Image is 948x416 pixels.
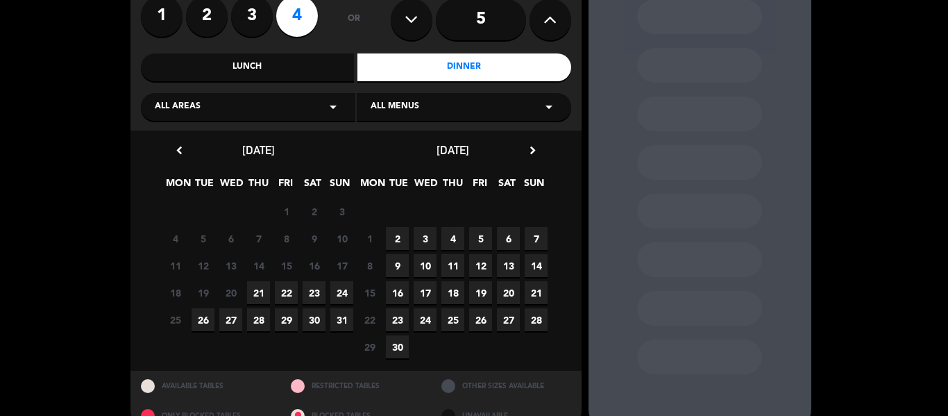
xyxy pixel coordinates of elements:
[371,100,419,114] span: All menus
[525,227,548,250] span: 7
[247,281,270,304] span: 21
[164,281,187,304] span: 18
[130,371,281,401] div: AVAILABLE TABLES
[303,254,325,277] span: 16
[386,335,409,358] span: 30
[414,227,437,250] span: 3
[441,175,464,198] span: THU
[164,254,187,277] span: 11
[219,254,242,277] span: 13
[325,99,341,115] i: arrow_drop_down
[275,200,298,223] span: 1
[330,254,353,277] span: 17
[275,281,298,304] span: 22
[469,281,492,304] span: 19
[497,308,520,331] span: 27
[469,227,492,250] span: 5
[164,308,187,331] span: 25
[172,143,187,158] i: chevron_left
[387,175,410,198] span: TUE
[358,227,381,250] span: 1
[358,281,381,304] span: 15
[414,254,437,277] span: 10
[468,175,491,198] span: FRI
[469,254,492,277] span: 12
[360,175,383,198] span: MON
[242,143,275,157] span: [DATE]
[441,254,464,277] span: 11
[541,99,557,115] i: arrow_drop_down
[219,227,242,250] span: 6
[386,254,409,277] span: 9
[525,143,540,158] i: chevron_right
[441,308,464,331] span: 25
[219,281,242,304] span: 20
[275,254,298,277] span: 15
[330,200,353,223] span: 3
[441,227,464,250] span: 4
[247,308,270,331] span: 28
[301,175,324,198] span: SAT
[247,227,270,250] span: 7
[437,143,469,157] span: [DATE]
[247,175,270,198] span: THU
[414,175,437,198] span: WED
[469,308,492,331] span: 26
[386,281,409,304] span: 16
[219,308,242,331] span: 27
[141,53,355,81] div: Lunch
[166,175,189,198] span: MON
[358,308,381,331] span: 22
[441,281,464,304] span: 18
[303,227,325,250] span: 9
[193,175,216,198] span: TUE
[155,100,201,114] span: All areas
[164,227,187,250] span: 4
[497,281,520,304] span: 20
[303,308,325,331] span: 30
[357,53,571,81] div: Dinner
[523,175,545,198] span: SUN
[358,335,381,358] span: 29
[496,175,518,198] span: SAT
[275,227,298,250] span: 8
[330,281,353,304] span: 24
[274,175,297,198] span: FRI
[386,308,409,331] span: 23
[431,371,582,401] div: OTHER SIZES AVAILABLE
[330,308,353,331] span: 31
[525,308,548,331] span: 28
[330,227,353,250] span: 10
[525,281,548,304] span: 21
[358,254,381,277] span: 8
[192,227,214,250] span: 5
[192,254,214,277] span: 12
[328,175,351,198] span: SUN
[414,308,437,331] span: 24
[414,281,437,304] span: 17
[280,371,431,401] div: RESTRICTED TABLES
[247,254,270,277] span: 14
[497,227,520,250] span: 6
[220,175,243,198] span: WED
[386,227,409,250] span: 2
[497,254,520,277] span: 13
[192,281,214,304] span: 19
[303,281,325,304] span: 23
[192,308,214,331] span: 26
[303,200,325,223] span: 2
[275,308,298,331] span: 29
[525,254,548,277] span: 14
